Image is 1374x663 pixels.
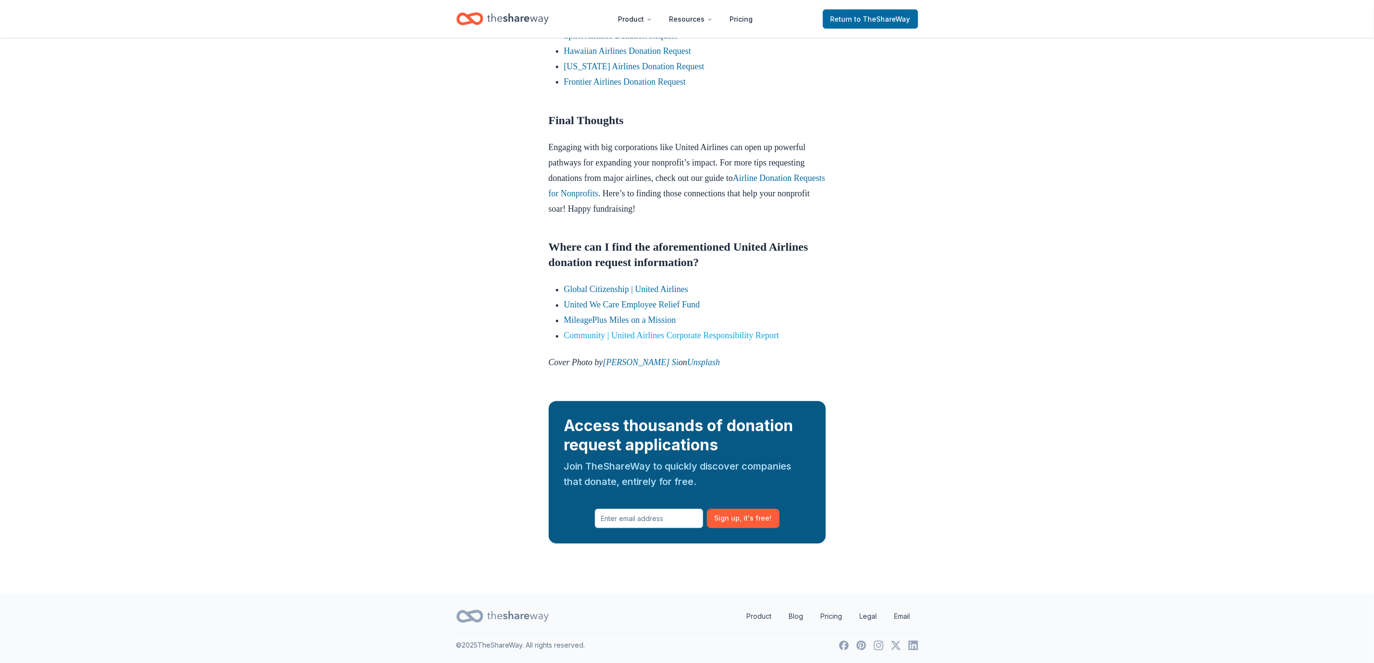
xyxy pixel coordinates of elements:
[739,607,780,626] a: Product
[611,10,660,29] button: Product
[782,607,811,626] a: Blog
[564,331,780,341] a: Community | United Airlines Corporate Responsibility Report
[831,13,910,25] span: Return
[549,240,826,270] h2: Where can I find the aforementioned United Airlines donation request information?
[855,15,910,23] span: to TheShareWay
[611,8,761,30] nav: Main
[707,509,780,528] button: Sign up, it's free!
[722,10,761,29] a: Pricing
[549,113,826,128] h2: Final Thoughts
[823,10,918,29] a: Returnto TheShareWay
[549,358,720,368] em: Cover Photo by on
[603,358,679,368] a: [PERSON_NAME] Si
[564,300,700,310] a: United We Care Employee Relief Fund
[813,607,850,626] a: Pricing
[564,316,676,325] a: MileagePlus Miles on a Mission
[564,46,691,56] a: Hawaiian Airlines Donation Request
[564,62,705,71] a: [US_STATE] Airlines Donation Request
[740,513,772,524] span: , it ' s free!
[564,285,689,294] a: Global Citizenship | United Airlines
[887,607,918,626] a: Email
[564,77,686,87] a: Frontier Airlines Donation Request
[852,607,885,626] a: Legal
[662,10,720,29] button: Resources
[564,417,810,455] div: Access thousands of donation request applications
[739,607,918,626] nav: quick links
[564,459,810,490] div: Join TheShareWay to quickly discover companies that donate, entirely for free.
[595,509,703,528] input: Enter email address
[456,8,549,30] a: Home
[687,358,720,368] a: Unsplash
[549,140,826,217] p: Engaging with big corporations like United Airlines can open up powerful pathways for expanding y...
[456,640,585,651] p: © 2025 TheShareWay. All rights reserved.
